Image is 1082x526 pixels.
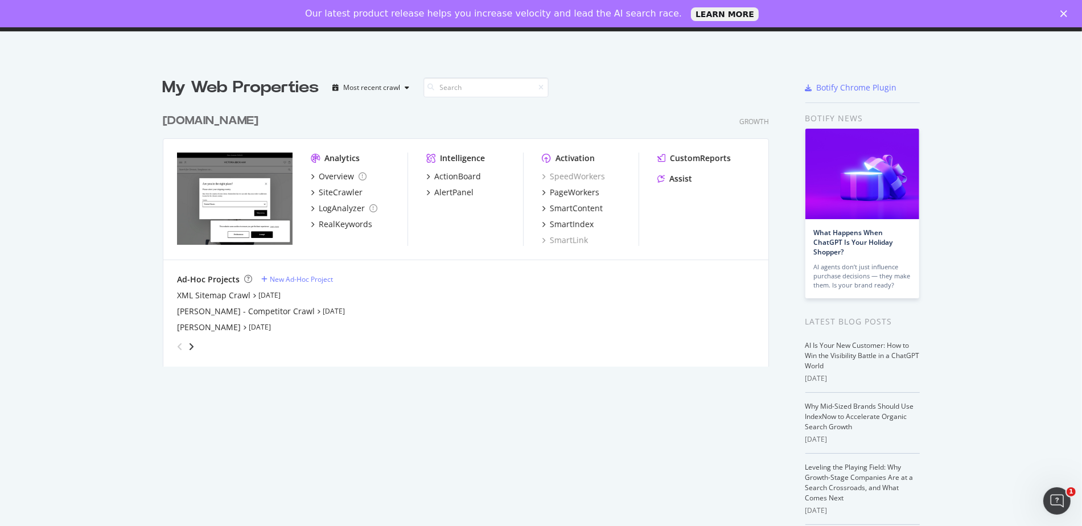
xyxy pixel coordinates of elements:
a: [PERSON_NAME] - Competitor Crawl [177,306,315,317]
div: [DATE] [805,506,920,516]
div: Assist [669,173,692,184]
div: Most recent crawl [344,84,401,91]
div: Activation [556,153,595,164]
div: SiteCrawler [319,187,363,198]
a: Leveling the Playing Field: Why Growth-Stage Companies Are at a Search Crossroads, and What Comes... [805,462,914,503]
div: angle-right [187,341,195,352]
a: SmartLink [542,235,588,246]
div: Analytics [324,153,360,164]
div: CustomReports [670,153,731,164]
a: RealKeywords [311,219,372,230]
a: [PERSON_NAME] [177,322,241,333]
a: LogAnalyzer [311,203,377,214]
div: Intelligence [440,153,485,164]
button: Most recent crawl [328,79,414,97]
span: 1 [1067,487,1076,496]
div: Our latest product release helps you increase velocity and lead the AI search race. [305,8,682,19]
div: My Web Properties [163,76,319,99]
div: [DOMAIN_NAME] [163,113,258,129]
a: Overview [311,171,367,182]
a: New Ad-Hoc Project [261,274,333,284]
div: Ad-Hoc Projects [177,274,240,285]
div: SmartIndex [550,219,594,230]
a: SmartIndex [542,219,594,230]
a: CustomReports [657,153,731,164]
div: SmartContent [550,203,603,214]
a: PageWorkers [542,187,599,198]
div: Botify Chrome Plugin [817,82,897,93]
a: Why Mid-Sized Brands Should Use IndexNow to Accelerate Organic Search Growth [805,401,914,432]
div: Overview [319,171,354,182]
a: [DATE] [249,322,271,332]
a: [DOMAIN_NAME] [163,113,263,129]
a: AI Is Your New Customer: How to Win the Visibility Battle in a ChatGPT World [805,340,920,371]
img: www.victoriabeckham.com [177,153,293,245]
div: Botify news [805,112,920,125]
a: What Happens When ChatGPT Is Your Holiday Shopper? [814,228,893,257]
div: RealKeywords [319,219,372,230]
a: Assist [657,173,692,184]
div: angle-left [172,338,187,356]
a: SiteCrawler [311,187,363,198]
div: AlertPanel [434,187,474,198]
a: AlertPanel [426,187,474,198]
iframe: Intercom live chat [1043,487,1071,515]
img: What Happens When ChatGPT Is Your Holiday Shopper? [805,129,919,219]
div: Growth [739,117,769,126]
a: XML Sitemap Crawl [177,290,250,301]
a: [DATE] [323,306,345,316]
a: SmartContent [542,203,603,214]
input: Search [423,77,549,97]
div: New Ad-Hoc Project [270,274,333,284]
a: Botify Chrome Plugin [805,82,897,93]
div: PageWorkers [550,187,599,198]
div: LogAnalyzer [319,203,365,214]
div: ActionBoard [434,171,481,182]
a: [DATE] [258,290,281,300]
div: Latest Blog Posts [805,315,920,328]
a: SpeedWorkers [542,171,605,182]
a: ActionBoard [426,171,481,182]
div: Close [1060,10,1072,17]
a: LEARN MORE [691,7,759,21]
div: [DATE] [805,373,920,384]
div: grid [163,99,778,367]
div: AI agents don’t just influence purchase decisions — they make them. Is your brand ready? [814,262,911,290]
div: [DATE] [805,434,920,445]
